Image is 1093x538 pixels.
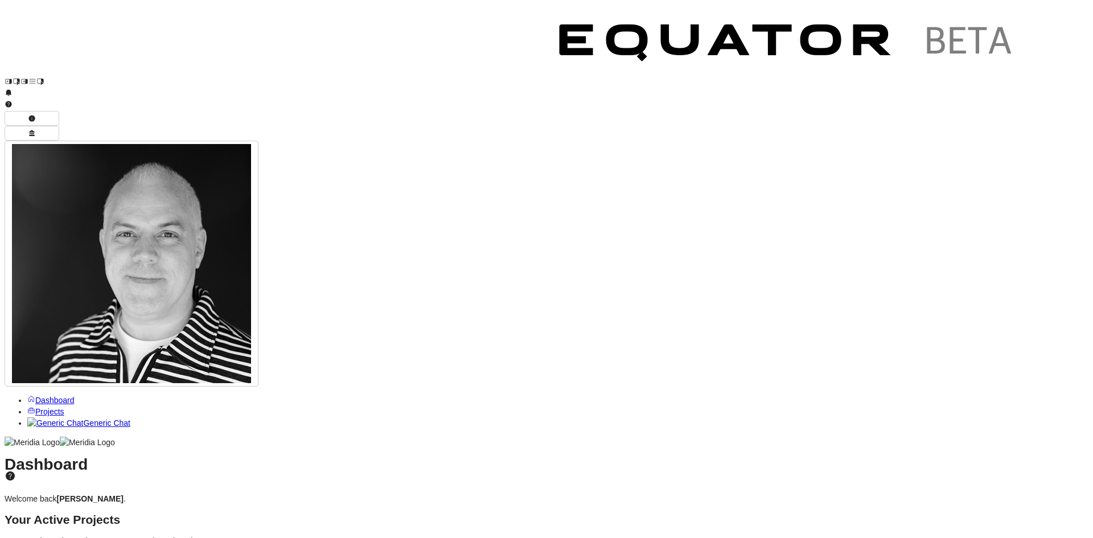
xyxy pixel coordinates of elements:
span: Projects [35,407,64,416]
a: Dashboard [27,396,75,405]
p: Welcome back . [5,493,1088,504]
h1: Dashboard [5,459,1088,482]
img: Meridia Logo [5,437,60,448]
img: Customer Logo [44,5,540,85]
strong: [PERSON_NAME] [57,494,124,503]
img: Meridia Logo [60,437,115,448]
span: Generic Chat [83,418,130,428]
span: Dashboard [35,396,75,405]
img: Profile Icon [12,144,251,383]
a: Projects [27,407,64,416]
a: Generic ChatGeneric Chat [27,418,130,428]
img: Customer Logo [540,5,1035,85]
h2: Your Active Projects [5,514,1088,525]
img: Generic Chat [27,417,83,429]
